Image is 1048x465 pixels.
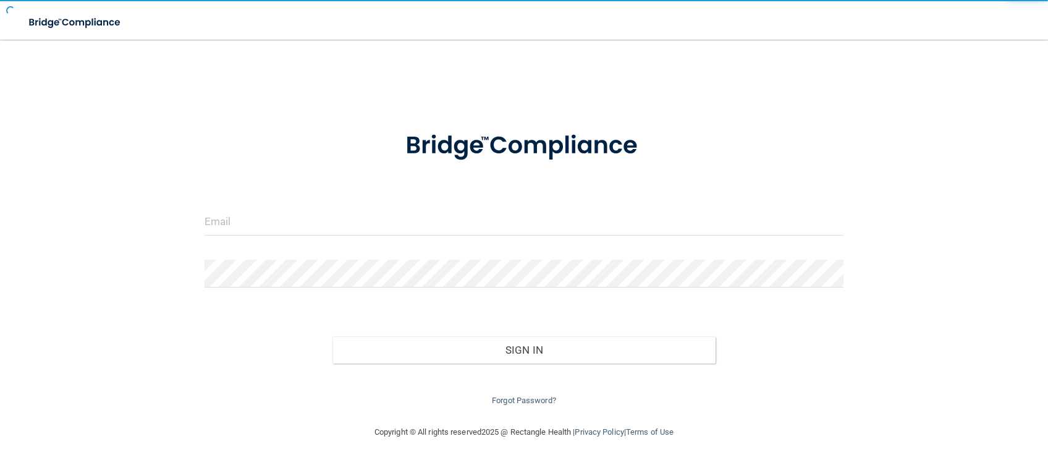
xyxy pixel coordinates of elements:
[626,427,674,437] a: Terms of Use
[298,412,750,452] div: Copyright © All rights reserved 2025 @ Rectangle Health | |
[380,114,668,178] img: bridge_compliance_login_screen.278c3ca4.svg
[575,427,623,437] a: Privacy Policy
[19,10,132,35] img: bridge_compliance_login_screen.278c3ca4.svg
[332,336,716,364] button: Sign In
[492,396,556,405] a: Forgot Password?
[205,208,843,236] input: Email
